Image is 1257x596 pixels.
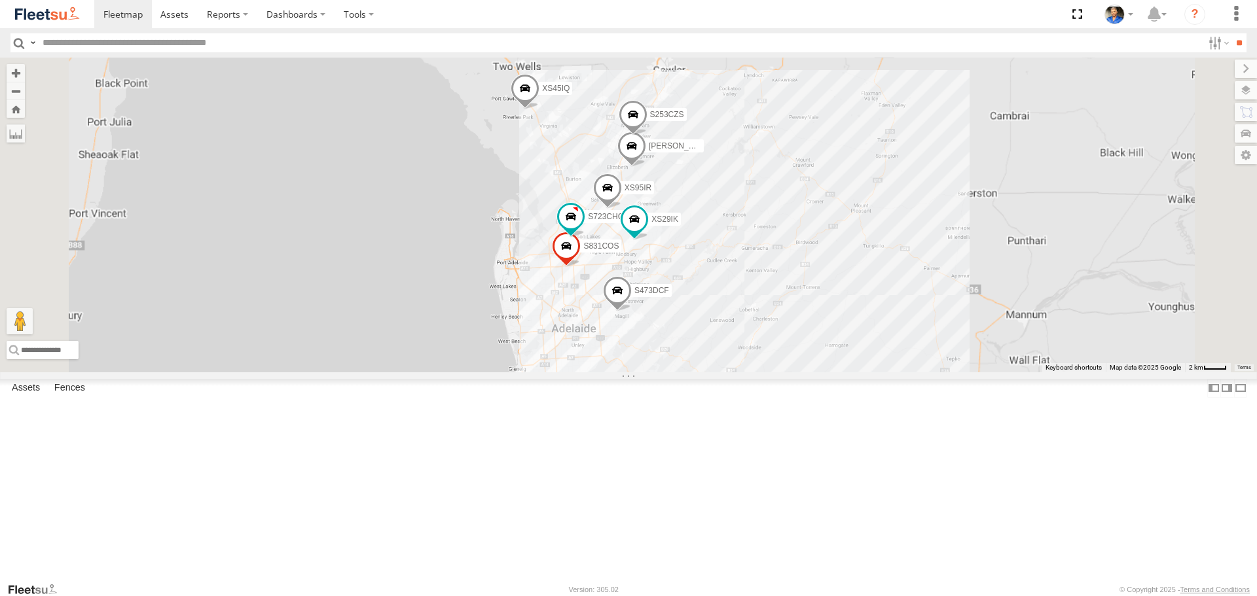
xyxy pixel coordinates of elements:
label: Map Settings [1235,146,1257,164]
span: XS45IQ [542,84,570,94]
img: fleetsu-logo-horizontal.svg [13,5,81,23]
i: ? [1184,4,1205,25]
label: Dock Summary Table to the Right [1220,379,1233,398]
a: Terms [1237,364,1251,370]
label: Fences [48,379,92,398]
div: © Copyright 2025 - [1120,586,1250,593]
div: Version: 305.02 [569,586,619,593]
span: S253CZS [650,111,684,120]
span: 2 km [1189,364,1203,371]
button: Zoom in [7,64,25,82]
span: XS95IR [625,183,651,192]
span: S723CHC [588,213,623,222]
label: Dock Summary Table to the Left [1207,379,1220,398]
a: Terms and Conditions [1180,586,1250,593]
a: Visit our Website [7,583,67,596]
button: Drag Pegman onto the map to open Street View [7,308,33,334]
label: Measure [7,124,25,143]
div: Matt Draper [1100,5,1138,24]
label: Hide Summary Table [1234,379,1247,398]
span: S831COS [583,242,619,251]
button: Keyboard shortcuts [1046,363,1102,372]
button: Zoom out [7,82,25,100]
button: Zoom Home [7,100,25,118]
label: Search Query [27,33,38,52]
span: Map data ©2025 Google [1110,364,1181,371]
label: Search Filter Options [1203,33,1231,52]
span: S473DCF [634,286,669,295]
span: [PERSON_NAME] [649,142,714,151]
button: Map scale: 2 km per 32 pixels [1185,363,1231,372]
span: XS29IK [651,215,678,224]
label: Assets [5,379,46,398]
